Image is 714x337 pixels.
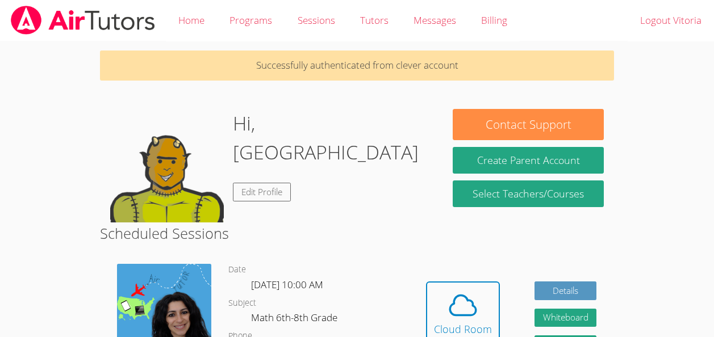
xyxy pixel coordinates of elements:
h2: Scheduled Sessions [100,222,614,244]
a: Edit Profile [233,183,291,201]
div: Cloud Room [434,321,492,337]
a: Details [535,281,597,300]
span: Messages [414,14,456,27]
h1: Hi, [GEOGRAPHIC_DATA] [233,109,432,167]
dd: Math 6th-8th Grade [251,310,340,329]
button: Create Parent Account [453,147,603,174]
dt: Subject [228,296,256,310]
img: airtutors_banner-c4298cdbf04f3fff15de1276eac7730deb9818008684d7c2e4769d2f7ddbe033.png [10,6,156,35]
a: Select Teachers/Courses [453,180,603,207]
button: Whiteboard [535,309,597,327]
dt: Date [228,263,246,277]
span: [DATE] 10:00 AM [251,278,323,291]
button: Contact Support [453,109,603,140]
img: default.png [110,109,224,222]
p: Successfully authenticated from clever account [100,50,614,81]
